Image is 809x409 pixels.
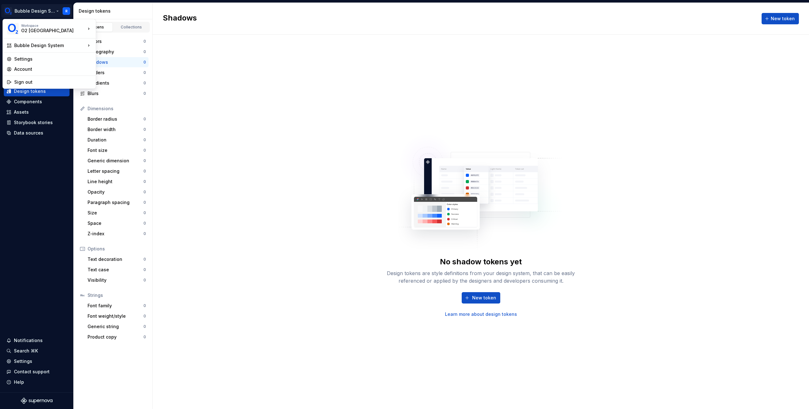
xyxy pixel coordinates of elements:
div: Account [14,66,92,72]
div: Sign out [14,79,92,85]
div: Workspace [21,24,86,27]
img: 1a847f6c-1245-4c66-adf2-ab3a177fc91e.png [7,23,19,34]
div: Bubble Design System [14,42,86,49]
div: O2 [GEOGRAPHIC_DATA] [21,27,75,34]
div: Settings [14,56,92,62]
